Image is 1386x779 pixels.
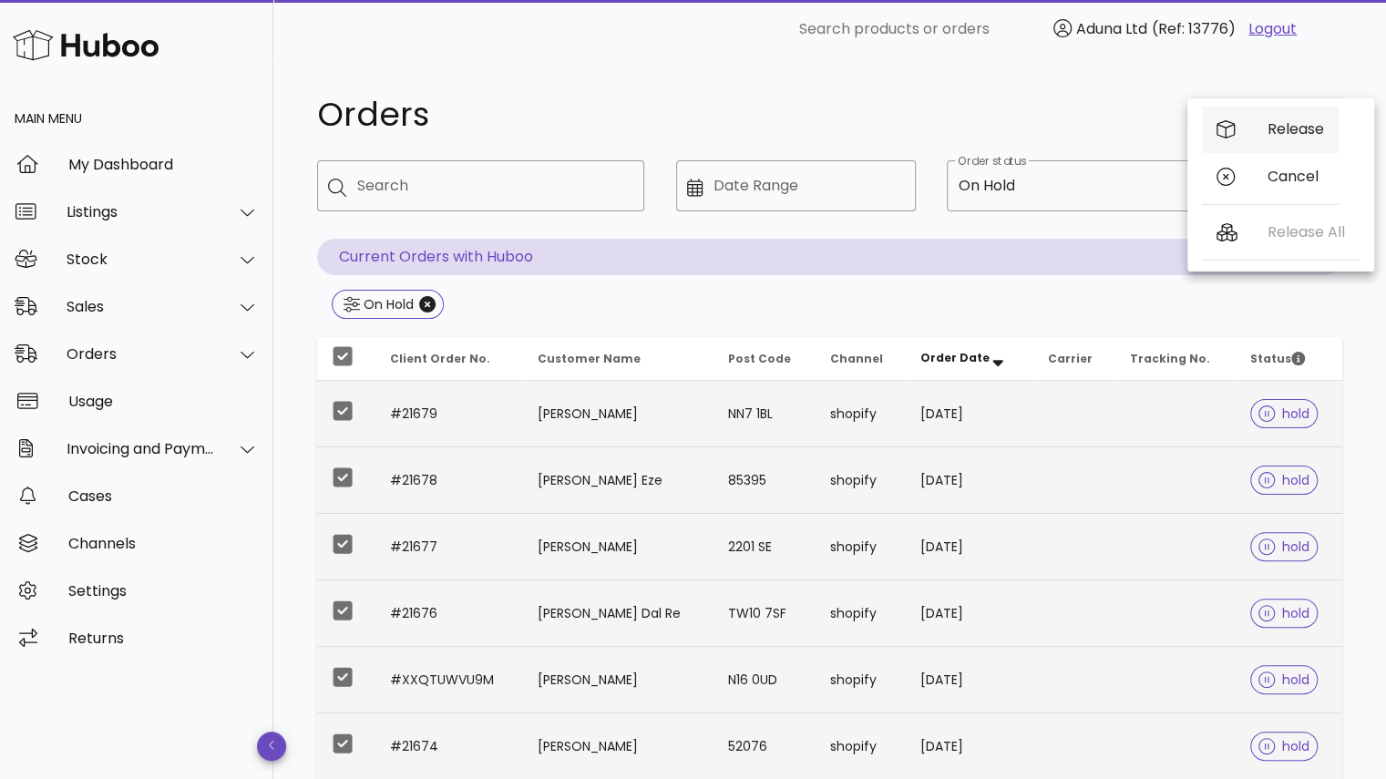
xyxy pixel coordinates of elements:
[67,345,215,363] div: Orders
[816,514,907,580] td: shopify
[13,26,159,65] img: Huboo Logo
[375,647,523,713] td: #XXQTUWVU9M
[375,580,523,647] td: #21676
[67,251,215,268] div: Stock
[1268,168,1324,185] div: Cancel
[1248,18,1297,40] a: Logout
[906,337,1032,381] th: Order Date: Sorted descending. Activate to remove sorting.
[1076,18,1147,39] span: Aduna Ltd
[816,337,907,381] th: Channel
[816,381,907,447] td: shopify
[1250,351,1305,366] span: Status
[419,296,436,313] button: Close
[67,298,215,315] div: Sales
[538,351,641,366] span: Customer Name
[67,203,215,220] div: Listings
[317,239,1342,275] p: Current Orders with Huboo
[68,582,259,600] div: Settings
[1033,337,1115,381] th: Carrier
[920,350,990,365] span: Order Date
[1258,673,1309,686] span: hold
[714,381,816,447] td: NN7 1BL
[68,535,259,552] div: Channels
[68,487,259,505] div: Cases
[816,580,907,647] td: shopify
[906,580,1032,647] td: [DATE]
[1152,18,1236,39] span: (Ref: 13776)
[947,160,1274,211] div: Order statusOn Hold
[830,351,883,366] span: Channel
[816,447,907,514] td: shopify
[714,580,816,647] td: TW10 7SF
[523,447,714,514] td: [PERSON_NAME] Eze
[958,155,1026,169] label: Order status
[1258,540,1309,553] span: hold
[728,351,791,366] span: Post Code
[68,393,259,410] div: Usage
[714,447,816,514] td: 85395
[714,647,816,713] td: N16 0UD
[523,647,714,713] td: [PERSON_NAME]
[523,337,714,381] th: Customer Name
[1258,407,1309,420] span: hold
[375,381,523,447] td: #21679
[1129,351,1209,366] span: Tracking No.
[714,514,816,580] td: 2201 SE
[906,514,1032,580] td: [DATE]
[390,351,490,366] span: Client Order No.
[523,580,714,647] td: [PERSON_NAME] Dal Re
[317,98,1169,131] h1: Orders
[906,447,1032,514] td: [DATE]
[1258,740,1309,753] span: hold
[1236,337,1342,381] th: Status
[67,440,215,457] div: Invoicing and Payments
[68,630,259,647] div: Returns
[816,647,907,713] td: shopify
[1114,337,1236,381] th: Tracking No.
[360,295,414,313] div: On Hold
[68,156,259,173] div: My Dashboard
[1268,120,1324,138] div: Release
[375,447,523,514] td: #21678
[375,514,523,580] td: #21677
[714,337,816,381] th: Post Code
[1258,607,1309,620] span: hold
[958,178,1014,194] div: On Hold
[906,647,1032,713] td: [DATE]
[375,337,523,381] th: Client Order No.
[906,381,1032,447] td: [DATE]
[523,381,714,447] td: [PERSON_NAME]
[1258,474,1309,487] span: hold
[523,514,714,580] td: [PERSON_NAME]
[1048,351,1093,366] span: Carrier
